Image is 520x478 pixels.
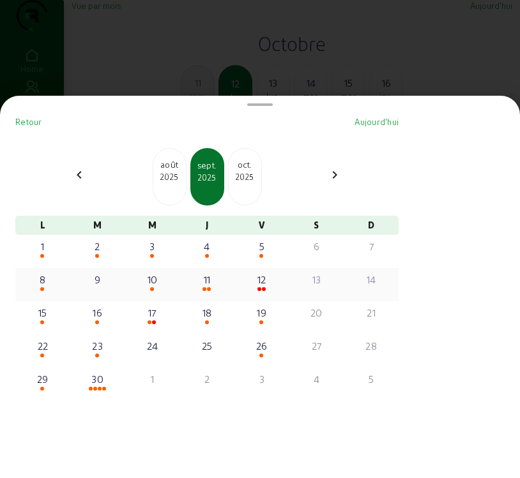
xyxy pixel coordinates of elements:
[240,371,284,387] div: 3
[15,117,42,126] span: Retour
[130,338,174,354] div: 24
[294,272,339,287] div: 13
[72,167,87,183] mat-icon: chevron_left
[229,171,261,183] div: 2025
[180,216,234,235] div: J
[75,305,120,320] div: 16
[130,239,174,254] div: 3
[75,239,120,254] div: 2
[294,305,339,320] div: 20
[234,216,289,235] div: V
[185,272,229,287] div: 11
[349,272,394,287] div: 14
[349,305,394,320] div: 21
[240,338,284,354] div: 26
[294,239,339,254] div: 6
[185,371,229,387] div: 2
[20,338,65,354] div: 22
[344,216,399,235] div: D
[153,158,186,171] div: août
[20,272,65,287] div: 8
[130,272,174,287] div: 10
[240,272,284,287] div: 12
[75,338,120,354] div: 23
[349,239,394,254] div: 7
[75,371,120,387] div: 30
[229,158,261,171] div: oct.
[20,239,65,254] div: 1
[349,371,394,387] div: 5
[70,216,125,235] div: M
[153,171,186,183] div: 2025
[349,338,394,354] div: 28
[15,216,70,235] div: L
[294,338,339,354] div: 27
[294,371,339,387] div: 4
[355,117,399,126] span: Aujourd'hui
[289,216,344,235] div: S
[240,239,284,254] div: 5
[185,338,229,354] div: 25
[240,305,284,320] div: 19
[20,305,65,320] div: 15
[125,216,180,235] div: M
[192,159,223,172] div: sept.
[130,371,174,387] div: 1
[20,371,65,387] div: 29
[185,305,229,320] div: 18
[130,305,174,320] div: 17
[192,172,223,183] div: 2025
[185,239,229,254] div: 4
[75,272,120,287] div: 9
[327,167,342,183] mat-icon: chevron_right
